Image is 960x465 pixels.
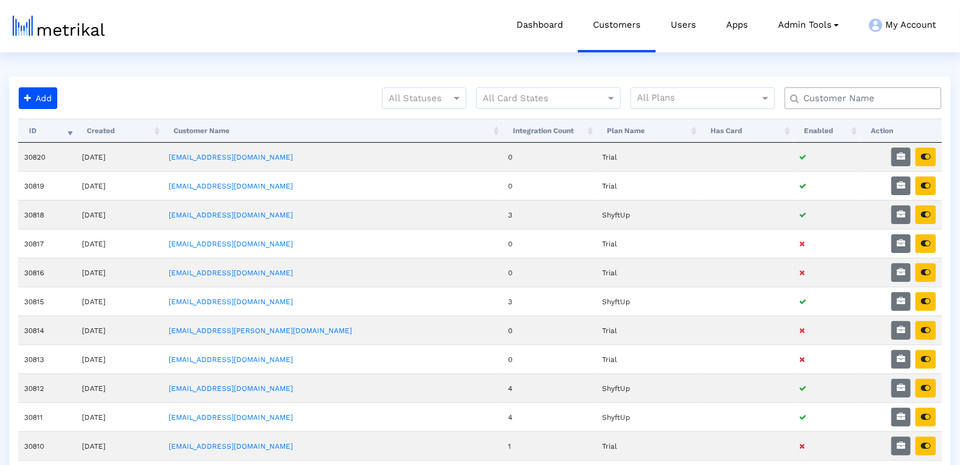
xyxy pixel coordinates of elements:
[169,413,293,422] a: [EMAIL_ADDRESS][DOMAIN_NAME]
[18,119,76,143] th: ID: activate to sort column ascending
[596,258,700,287] td: Trial
[76,258,163,287] td: [DATE]
[18,143,76,171] td: 30820
[502,200,596,229] td: 3
[596,143,700,171] td: Trial
[502,287,596,316] td: 3
[860,119,942,143] th: Action
[169,326,352,335] a: [EMAIL_ADDRESS][PERSON_NAME][DOMAIN_NAME]
[76,431,163,460] td: [DATE]
[596,287,700,316] td: ShyftUp
[502,373,596,402] td: 4
[596,345,700,373] td: Trial
[596,119,700,143] th: Plan Name: activate to sort column ascending
[596,402,700,431] td: ShyftUp
[502,431,596,460] td: 1
[596,316,700,345] td: Trial
[169,269,293,277] a: [EMAIL_ADDRESS][DOMAIN_NAME]
[596,431,700,460] td: Trial
[163,119,502,143] th: Customer Name: activate to sort column ascending
[18,402,76,431] td: 30811
[18,229,76,258] td: 30817
[169,298,293,306] a: [EMAIL_ADDRESS][DOMAIN_NAME]
[483,91,592,107] input: All Card States
[169,384,293,393] a: [EMAIL_ADDRESS][DOMAIN_NAME]
[18,431,76,460] td: 30810
[169,442,293,451] a: [EMAIL_ADDRESS][DOMAIN_NAME]
[502,345,596,373] td: 0
[76,316,163,345] td: [DATE]
[76,229,163,258] td: [DATE]
[596,200,700,229] td: ShyftUp
[795,92,936,105] input: Customer Name
[18,316,76,345] td: 30814
[76,287,163,316] td: [DATE]
[18,200,76,229] td: 30818
[502,258,596,287] td: 0
[502,119,596,143] th: Integration Count: activate to sort column ascending
[76,143,163,171] td: [DATE]
[18,171,76,200] td: 30819
[76,200,163,229] td: [DATE]
[502,229,596,258] td: 0
[169,182,293,190] a: [EMAIL_ADDRESS][DOMAIN_NAME]
[19,87,57,109] button: Add
[793,119,860,143] th: Enabled: activate to sort column ascending
[18,287,76,316] td: 30815
[596,373,700,402] td: ShyftUp
[502,402,596,431] td: 4
[76,373,163,402] td: [DATE]
[700,119,793,143] th: Has Card: activate to sort column ascending
[76,171,163,200] td: [DATE]
[13,16,105,36] img: metrical-logo-light.png
[169,240,293,248] a: [EMAIL_ADDRESS][DOMAIN_NAME]
[18,373,76,402] td: 30812
[169,153,293,161] a: [EMAIL_ADDRESS][DOMAIN_NAME]
[18,345,76,373] td: 30813
[169,211,293,219] a: [EMAIL_ADDRESS][DOMAIN_NAME]
[637,91,762,107] input: All Plans
[502,316,596,345] td: 0
[169,355,293,364] a: [EMAIL_ADDRESS][DOMAIN_NAME]
[502,143,596,171] td: 0
[76,402,163,431] td: [DATE]
[18,258,76,287] td: 30816
[502,171,596,200] td: 0
[596,229,700,258] td: Trial
[76,345,163,373] td: [DATE]
[596,171,700,200] td: Trial
[869,19,882,32] img: my-account-menu-icon.png
[76,119,163,143] th: Created: activate to sort column ascending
